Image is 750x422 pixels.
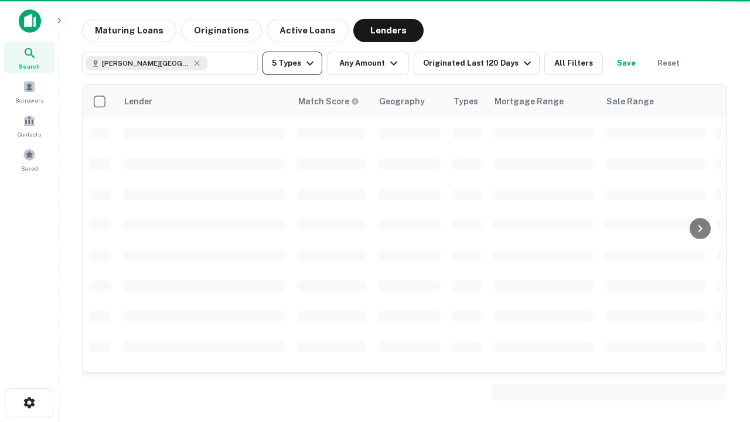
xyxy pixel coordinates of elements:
[454,94,478,108] div: Types
[372,85,446,118] th: Geography
[291,85,372,118] th: Capitalize uses an advanced AI algorithm to match your search with the best lender. The match sco...
[4,76,55,107] a: Borrowers
[544,52,603,75] button: All Filters
[262,52,322,75] button: 5 Types
[19,9,41,33] img: capitalize-icon.png
[124,94,152,108] div: Lender
[691,328,750,384] iframe: Chat Widget
[353,19,424,42] button: Lenders
[608,52,645,75] button: Save your search to get updates of matches that match your search criteria.
[650,52,687,75] button: Reset
[414,52,540,75] button: Originated Last 120 Days
[423,56,534,70] div: Originated Last 120 Days
[4,144,55,175] a: Saved
[4,42,55,73] a: Search
[18,130,41,139] span: Contacts
[102,58,190,69] span: [PERSON_NAME][GEOGRAPHIC_DATA], [GEOGRAPHIC_DATA]
[181,19,262,42] button: Originations
[117,85,291,118] th: Lender
[15,96,43,105] span: Borrowers
[599,85,711,118] th: Sale Range
[267,19,349,42] button: Active Loans
[298,95,357,108] h6: Match Score
[446,85,487,118] th: Types
[327,52,409,75] button: Any Amount
[495,94,564,108] div: Mortgage Range
[19,62,40,71] span: Search
[21,164,38,173] span: Saved
[606,94,654,108] div: Sale Range
[4,110,55,141] a: Contacts
[379,94,425,108] div: Geography
[487,85,599,118] th: Mortgage Range
[82,19,176,42] button: Maturing Loans
[298,95,359,108] div: Capitalize uses an advanced AI algorithm to match your search with the best lender. The match sco...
